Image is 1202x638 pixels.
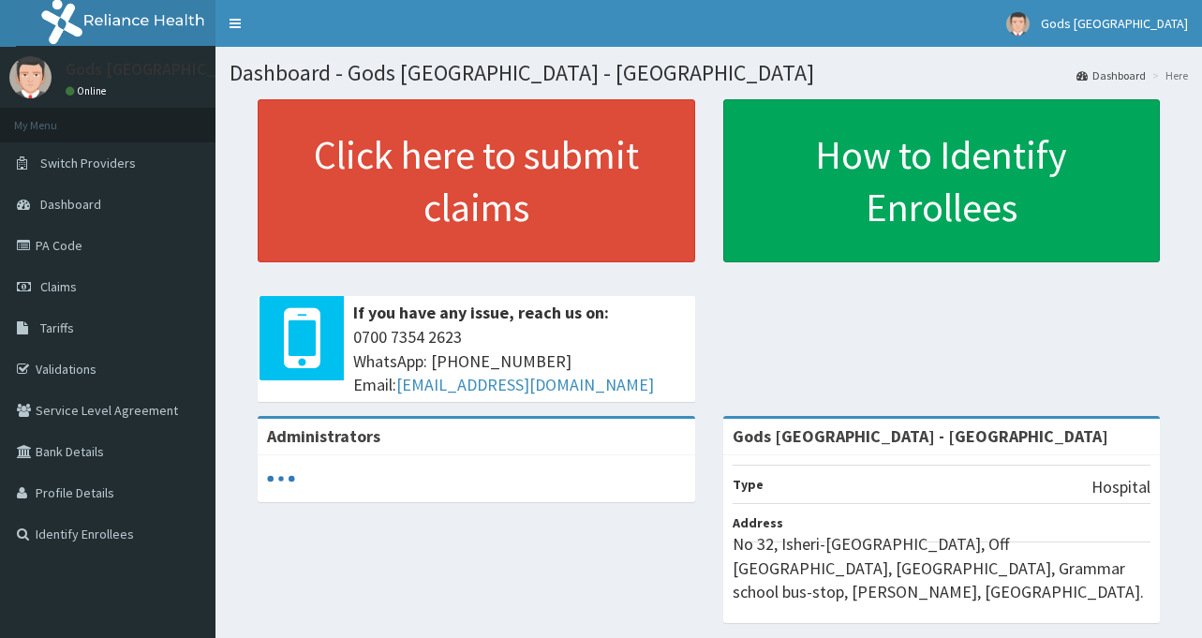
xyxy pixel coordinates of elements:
[40,319,74,336] span: Tariffs
[723,99,1161,262] a: How to Identify Enrollees
[733,532,1151,604] p: No 32, Isheri-[GEOGRAPHIC_DATA], Off [GEOGRAPHIC_DATA], [GEOGRAPHIC_DATA], Grammar school bus-sto...
[1148,67,1188,83] li: Here
[66,61,260,78] p: Gods [GEOGRAPHIC_DATA]
[353,302,609,323] b: If you have any issue, reach us on:
[40,278,77,295] span: Claims
[1076,67,1146,83] a: Dashboard
[733,514,783,531] b: Address
[733,425,1108,447] strong: Gods [GEOGRAPHIC_DATA] - [GEOGRAPHIC_DATA]
[9,56,52,98] img: User Image
[353,325,686,397] span: 0700 7354 2623 WhatsApp: [PHONE_NUMBER] Email:
[66,84,111,97] a: Online
[258,99,695,262] a: Click here to submit claims
[396,374,654,395] a: [EMAIL_ADDRESS][DOMAIN_NAME]
[40,155,136,171] span: Switch Providers
[230,61,1188,85] h1: Dashboard - Gods [GEOGRAPHIC_DATA] - [GEOGRAPHIC_DATA]
[1091,475,1150,499] p: Hospital
[733,476,764,493] b: Type
[1006,12,1030,36] img: User Image
[1041,15,1188,32] span: Gods [GEOGRAPHIC_DATA]
[267,465,295,493] svg: audio-loading
[40,196,101,213] span: Dashboard
[267,425,380,447] b: Administrators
